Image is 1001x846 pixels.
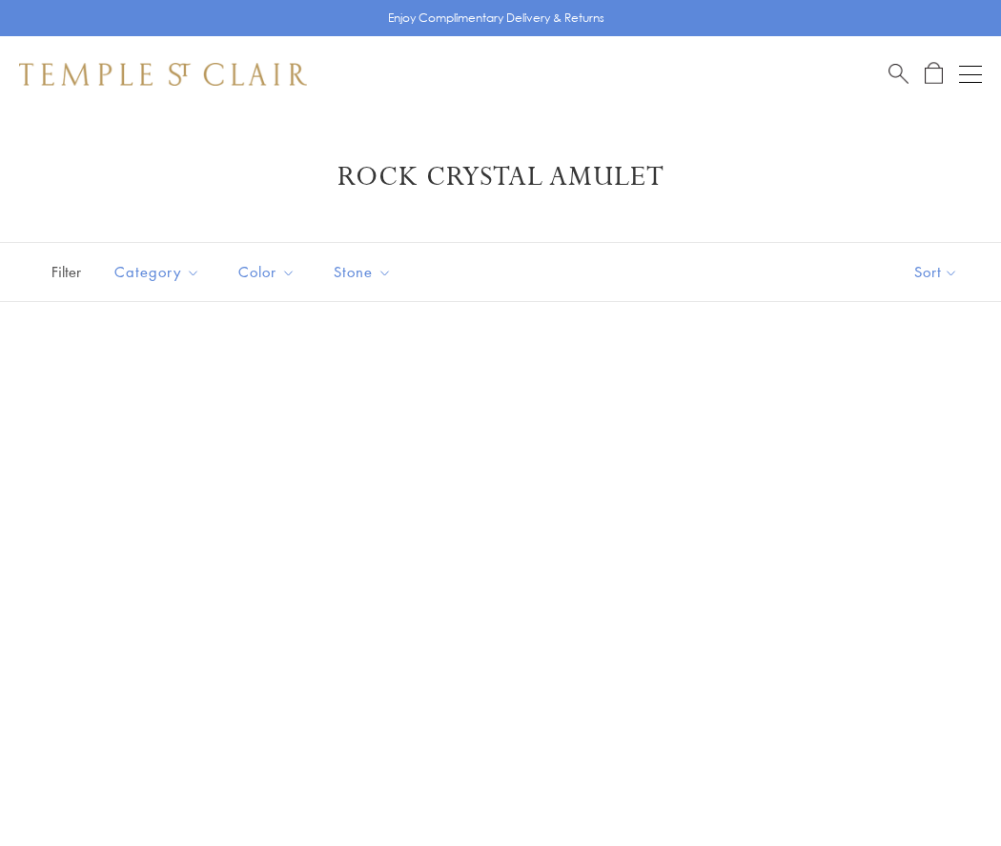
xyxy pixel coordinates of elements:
[889,62,909,86] a: Search
[224,251,310,293] button: Color
[319,251,406,293] button: Stone
[229,260,310,284] span: Color
[324,260,406,284] span: Stone
[105,260,214,284] span: Category
[19,63,307,86] img: Temple St. Clair
[100,251,214,293] button: Category
[959,63,982,86] button: Open navigation
[388,9,604,28] p: Enjoy Complimentary Delivery & Returns
[48,160,953,194] h1: Rock Crystal Amulet
[925,62,943,86] a: Open Shopping Bag
[871,243,1001,301] button: Show sort by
